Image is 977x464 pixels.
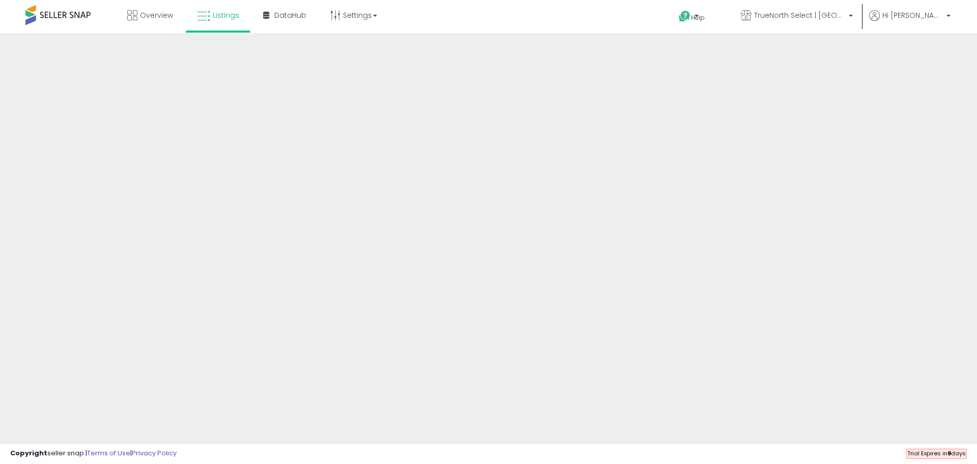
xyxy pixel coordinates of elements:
[869,10,951,33] a: Hi [PERSON_NAME]
[754,10,846,20] span: TrueNorth Select | [GEOGRAPHIC_DATA]
[10,448,47,458] strong: Copyright
[678,10,691,23] i: Get Help
[274,10,306,20] span: DataHub
[140,10,173,20] span: Overview
[947,449,951,457] b: 9
[671,3,725,33] a: Help
[882,10,943,20] span: Hi [PERSON_NAME]
[132,448,177,458] a: Privacy Policy
[10,449,177,458] div: seller snap | |
[213,10,239,20] span: Listings
[907,449,966,457] span: Trial Expires in days
[691,13,705,22] span: Help
[87,448,130,458] a: Terms of Use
